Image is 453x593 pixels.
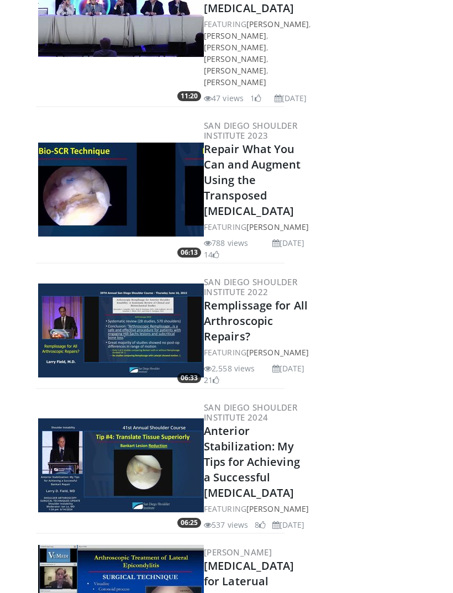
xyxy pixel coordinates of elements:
li: 537 views [204,519,248,531]
a: 06:33 [38,284,204,378]
a: San Diego Shoulder Institute 2023 [204,120,297,141]
li: 14 [204,249,219,261]
span: 06:13 [177,248,201,258]
a: [PERSON_NAME] [204,547,272,558]
li: 1 [250,93,261,104]
img: e5cee553-e162-4eea-a548-490456cc734e.300x170_q85_crop-smart_upscale.jpg [38,143,204,237]
li: [DATE] [272,238,305,249]
img: fcef98fc-fa85-458d-b1c3-06875a54d0fe.300x170_q85_crop-smart_upscale.jpg [38,284,204,378]
li: [DATE] [272,519,305,531]
li: 8 [255,519,266,531]
a: 06:13 [38,143,204,237]
div: FEATURING , , , , , [204,19,311,88]
a: [PERSON_NAME] [246,222,309,233]
li: 788 views [204,238,248,249]
li: 2,558 views [204,363,255,375]
div: FEATURING [204,503,309,515]
a: [PERSON_NAME] [204,31,266,41]
div: FEATURING [204,347,309,359]
a: [PERSON_NAME] [204,66,266,76]
a: Repair What You Can and Augment Using the Transposed [MEDICAL_DATA] [204,142,301,219]
a: Remplissage for All Arthroscopic Repairs? [204,298,308,344]
a: [PERSON_NAME] [204,54,266,65]
a: [PERSON_NAME] [246,19,309,30]
a: Anterior Stabilization: My Tips for Achieving a Successful [MEDICAL_DATA] [204,424,300,501]
span: 11:20 [177,92,201,102]
a: [PERSON_NAME] [246,348,309,358]
a: [PERSON_NAME] [204,77,266,88]
span: 06:33 [177,374,201,384]
li: 47 views [204,93,244,104]
a: [PERSON_NAME] [204,43,266,53]
li: [DATE] [275,93,307,104]
a: 06:25 [38,419,204,513]
a: [PERSON_NAME] [246,504,309,515]
img: c49911dc-231a-4bd8-b622-3ed982f29466.300x170_q85_crop-smart_upscale.jpg [38,419,204,513]
span: 06:25 [177,518,201,528]
li: [DATE] [272,363,305,375]
div: FEATURING [204,222,309,233]
a: San Diego Shoulder Institute 2024 [204,402,297,423]
a: San Diego Shoulder Institute 2022 [204,277,297,298]
li: 21 [204,375,219,386]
